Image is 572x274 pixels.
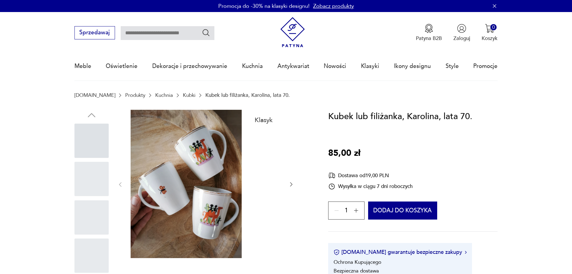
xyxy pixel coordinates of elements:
div: Klasyk [250,112,277,128]
a: Klasyki [361,52,379,80]
button: Dodaj do koszyka [368,202,437,220]
a: Produkty [125,92,145,98]
a: Kuchnia [155,92,173,98]
img: Ikona strzałki w prawo [465,251,467,254]
img: Zdjęcie produktu Kubek lub filiżanka, Karolina, lata 70. [245,110,356,258]
a: Kuchnia [242,52,263,80]
p: 85,00 zł [328,146,360,160]
p: Promocja do -30% na klasyki designu! [218,2,310,10]
a: Style [446,52,459,80]
li: Ochrona Kupującego [334,259,381,266]
a: Oświetlenie [106,52,138,80]
h1: Kubek lub filiżanka, Karolina, lata 70. [328,110,472,124]
p: Patyna B2B [416,35,442,42]
a: Nowości [324,52,346,80]
button: 0Koszyk [482,24,498,42]
img: Ikona koszyka [485,24,494,33]
button: Sprzedawaj [74,26,115,39]
img: Ikona medalu [424,24,434,33]
div: Wysyłka w ciągu 7 dni roboczych [328,183,413,190]
a: Antykwariat [277,52,309,80]
img: Ikonka użytkownika [457,24,466,33]
a: Ikona medaluPatyna B2B [416,24,442,42]
a: Meble [74,52,91,80]
p: Kubek lub filiżanka, Karolina, lata 70. [205,92,290,98]
img: Ikona dostawy [328,172,335,179]
p: Koszyk [482,35,498,42]
a: Sprzedawaj [74,31,115,35]
a: Zobacz produkty [313,2,354,10]
a: [DOMAIN_NAME] [74,92,115,98]
button: Patyna B2B [416,24,442,42]
div: Dostawa od 19,00 PLN [328,172,413,179]
a: Kubki [183,92,195,98]
p: Zaloguj [453,35,470,42]
button: Szukaj [202,28,210,37]
a: Ikony designu [394,52,431,80]
img: Zdjęcie produktu Kubek lub filiżanka, Karolina, lata 70. [131,110,242,258]
span: 1 [345,208,348,213]
button: Zaloguj [453,24,470,42]
div: 0 [490,24,497,30]
a: Promocje [473,52,498,80]
a: Dekoracje i przechowywanie [152,52,227,80]
button: [DOMAIN_NAME] gwarantuje bezpieczne zakupy [334,248,467,256]
img: Ikona certyfikatu [334,249,340,255]
img: Patyna - sklep z meblami i dekoracjami vintage [277,17,308,48]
